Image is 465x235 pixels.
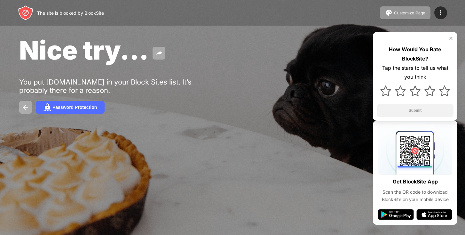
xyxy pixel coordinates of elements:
[395,85,406,96] img: star.svg
[52,105,97,110] div: Password Protection
[380,85,391,96] img: star.svg
[22,103,29,111] img: back.svg
[424,85,435,96] img: star.svg
[36,101,105,114] button: Password Protection
[19,35,149,66] span: Nice try...
[416,209,452,220] img: app-store.svg
[37,10,104,16] div: The site is blocked by BlockSite
[437,9,445,17] img: menu-icon.svg
[377,104,453,117] button: Submit
[378,209,414,220] img: google-play.svg
[377,45,453,63] div: How Would You Rate BlockSite?
[410,85,421,96] img: star.svg
[43,103,51,111] img: password.svg
[380,6,430,19] button: Customize Page
[378,189,452,203] div: Scan the QR code to download BlockSite on your mobile device
[377,63,453,82] div: Tap the stars to tell us what you think
[439,85,450,96] img: star.svg
[393,177,438,186] div: Get BlockSite App
[18,5,33,20] img: header-logo.svg
[394,11,425,15] div: Customize Page
[378,126,452,174] img: qrcode.svg
[448,36,453,41] img: rate-us-close.svg
[385,9,393,17] img: pallet.svg
[19,78,217,94] div: You put [DOMAIN_NAME] in your Block Sites list. It’s probably there for a reason.
[155,49,163,57] img: share.svg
